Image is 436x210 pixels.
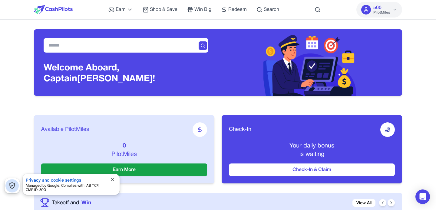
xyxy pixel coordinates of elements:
h3: Welcome Aboard, Captain [PERSON_NAME]! [44,63,208,85]
button: 500PilotMiles [356,2,402,18]
button: Earn More [41,163,207,176]
span: PilotMiles [373,10,390,15]
p: 0 [41,142,207,150]
span: Takeoff and [52,199,79,207]
a: Takeoff andWin [52,199,91,207]
span: Earn [116,6,126,13]
img: CashPilots Logo [34,5,73,14]
p: PilotMiles [41,150,207,159]
span: Available PilotMiles [41,125,89,134]
div: Open Intercom Messenger [415,189,430,204]
span: Redeem [228,6,247,13]
span: Win Big [194,6,211,13]
a: Win Big [187,6,211,13]
span: is waiting [299,152,324,157]
span: Search [264,6,279,13]
span: Shop & Save [150,6,177,13]
span: Check-In [229,125,251,134]
img: Header decoration [263,29,357,96]
span: Win [81,199,91,207]
a: Shop & Save [143,6,177,13]
span: 500 [373,4,381,11]
img: receive-dollar [385,127,391,133]
button: Check-In & Claim [229,163,395,176]
a: View All [352,199,375,207]
a: Redeem [221,6,247,13]
a: Earn [108,6,133,13]
a: Search [256,6,279,13]
p: Your daily bonus [229,142,395,150]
